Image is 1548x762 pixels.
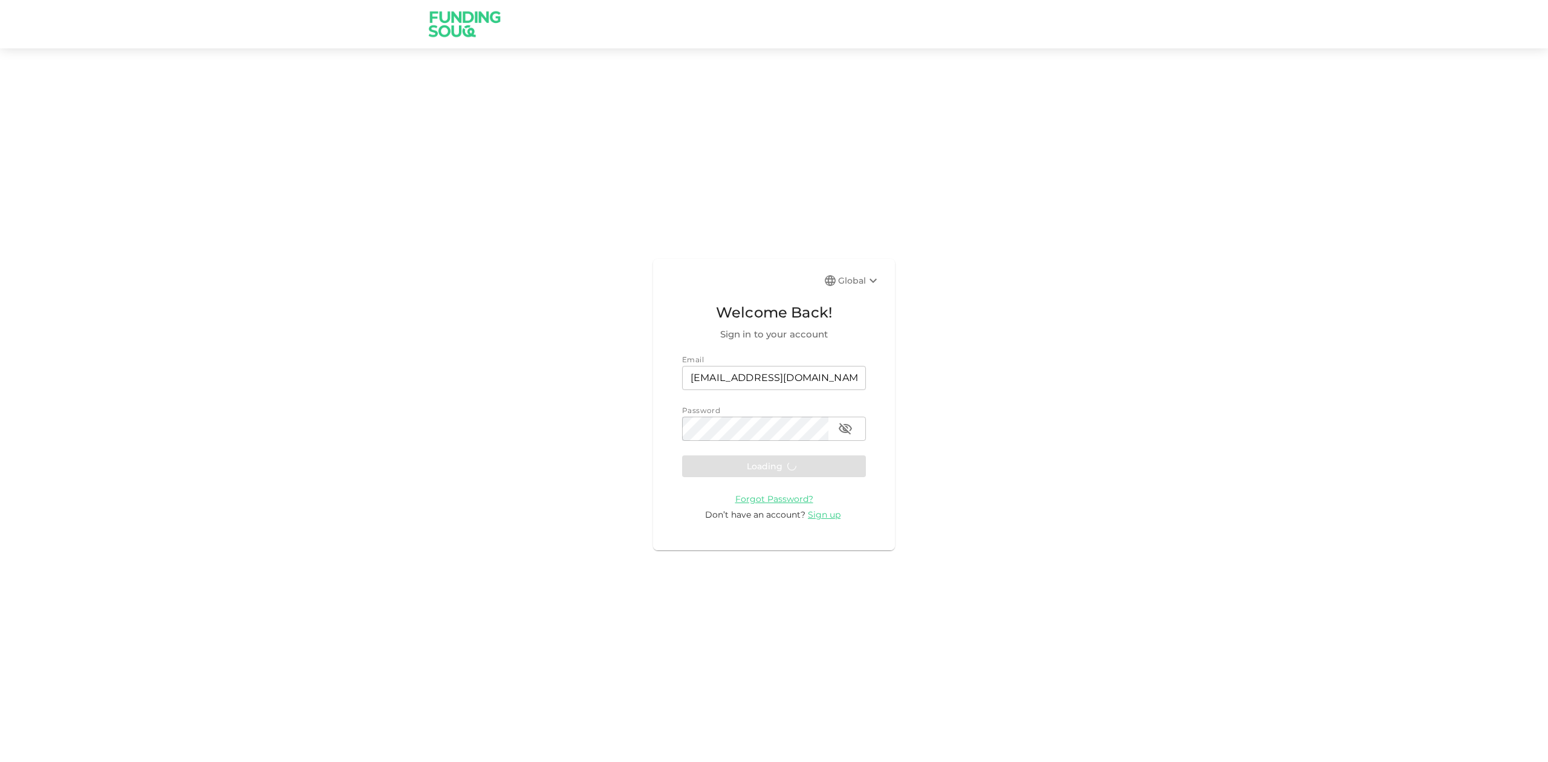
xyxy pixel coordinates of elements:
[705,509,805,520] span: Don’t have an account?
[735,493,813,504] a: Forgot Password?
[682,406,720,415] span: Password
[682,301,866,324] span: Welcome Back!
[838,273,880,288] div: Global
[682,327,866,342] span: Sign in to your account
[682,355,704,364] span: Email
[682,366,866,390] input: email
[808,509,841,520] span: Sign up
[682,417,828,441] input: password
